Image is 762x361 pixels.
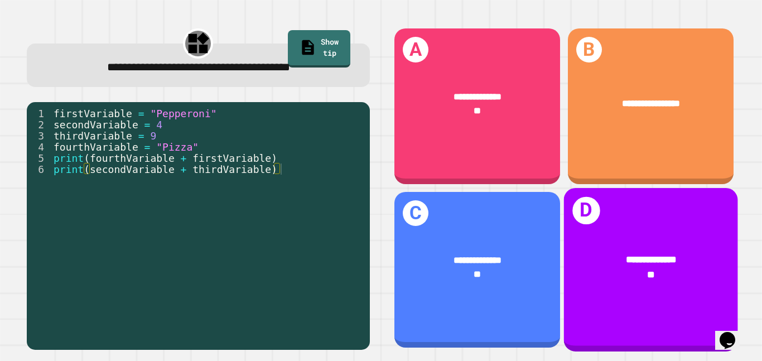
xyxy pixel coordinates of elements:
div: 3 [27,130,51,141]
div: 2 [27,119,51,130]
div: 4 [27,141,51,152]
iframe: chat widget [715,316,751,350]
h1: D [572,197,600,224]
div: 6 [27,163,51,175]
div: 5 [27,152,51,163]
div: 1 [27,108,51,119]
a: Show tip [288,30,350,68]
h1: C [403,200,429,227]
h1: A [403,37,429,63]
h1: B [576,37,602,63]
